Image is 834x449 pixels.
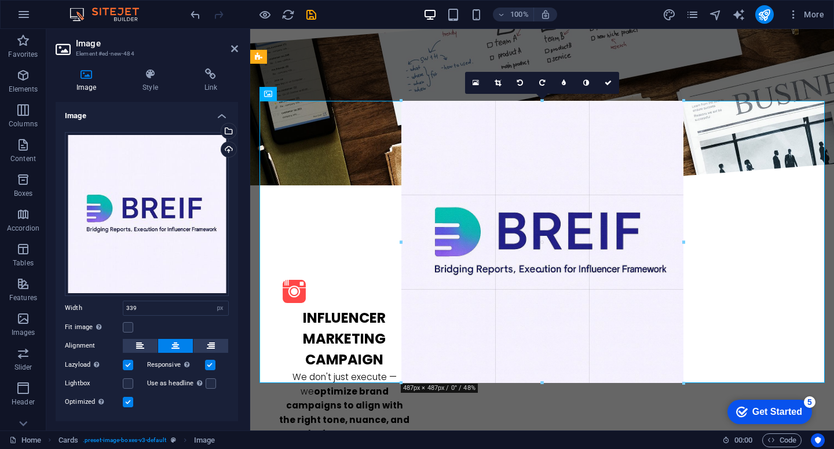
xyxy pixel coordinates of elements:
p: Content [10,154,36,163]
h2: Image [76,38,238,49]
i: This element is a customizable preset [171,437,176,443]
i: Reload page [281,8,295,21]
i: Pages (Ctrl+Alt+S) [686,8,699,21]
button: Code [762,433,802,447]
button: pages [686,8,700,21]
p: Slider [14,363,32,372]
a: Confirm ( ⌘ ⏎ ) [597,72,619,94]
p: Elements [9,85,38,94]
i: Undo: Delete elements (Ctrl+Z) [189,8,202,21]
div: Get Started 5 items remaining, 0% complete [9,6,94,30]
h4: Image [56,68,122,93]
button: 100% [493,8,534,21]
button: Usercentrics [811,433,825,447]
a: Greyscale [575,72,597,94]
button: navigator [709,8,723,21]
h6: 100% [510,8,529,21]
span: Click to select. Double-click to edit [194,433,215,447]
a: Crop mode [487,72,509,94]
label: Lightbox [65,377,123,390]
label: Optimized [65,395,123,409]
button: design [663,8,676,21]
i: Save (Ctrl+S) [305,8,318,21]
p: Accordion [7,224,39,233]
label: Use as headline [147,377,206,390]
button: More [783,5,829,24]
i: AI Writer [732,8,745,21]
p: Images [12,328,35,337]
span: : [742,436,744,444]
h3: Element #ed-new-484 [76,49,215,59]
img: Editor Logo [67,8,153,21]
button: undo [188,8,202,21]
a: Blur [553,72,575,94]
h4: Text [56,418,238,446]
a: Rotate left 90° [509,72,531,94]
i: On resize automatically adjust zoom level to fit chosen device. [540,9,551,20]
i: Design (Ctrl+Alt+Y) [663,8,676,21]
h4: Link [184,68,238,93]
label: Fit image [65,320,123,334]
p: Header [12,397,35,407]
span: Code [767,433,796,447]
i: Publish [758,8,771,21]
i: Navigator [709,8,722,21]
label: Alignment [65,339,123,353]
a: Select files from the file manager, stock photos, or upload file(s) [465,72,487,94]
div: 5 [86,2,97,14]
button: save [304,8,318,21]
div: 487px × 487px / 0° / 48% [401,384,478,393]
h4: Style [122,68,183,93]
button: reload [281,8,295,21]
a: Rotate right 90° [531,72,553,94]
h4: Image [56,102,238,123]
span: More [788,9,824,20]
label: Lazyload [65,358,123,372]
span: Click to select. Double-click to edit [58,433,78,447]
span: . preset-image-boxes-v3-default [83,433,166,447]
p: Tables [13,258,34,268]
label: Responsive [147,358,205,372]
nav: breadcrumb [58,433,215,447]
div: BREIFLOG-2Fmt2k3_yKrLioD5ppqyJA.jpeg [65,132,229,296]
label: Width [65,305,123,311]
p: Columns [9,119,38,129]
button: publish [755,5,774,24]
button: Click here to leave preview mode and continue editing [258,8,272,21]
button: text_generator [732,8,746,21]
span: 00 00 [734,433,752,447]
div: Get Started [34,13,84,23]
p: Boxes [14,189,33,198]
p: Features [9,293,37,302]
p: Favorites [8,50,38,59]
a: Click to cancel selection. Double-click to open Pages [9,433,41,447]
